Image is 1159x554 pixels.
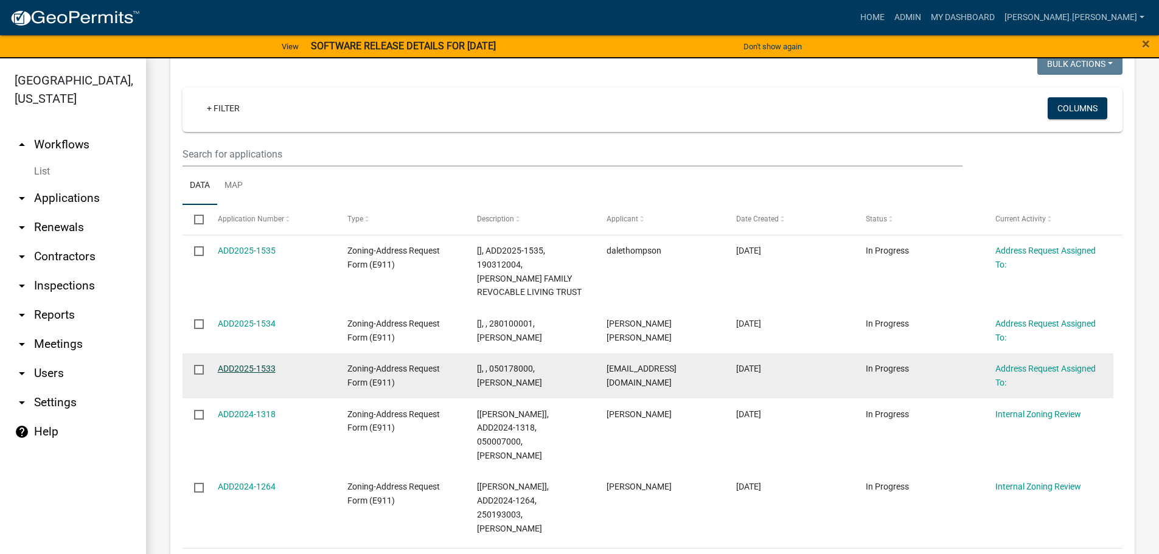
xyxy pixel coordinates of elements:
[855,6,889,29] a: Home
[15,191,29,206] i: arrow_drop_down
[15,137,29,152] i: arrow_drop_up
[607,409,672,419] span: Darrell Hart
[1142,35,1150,52] span: ×
[277,36,304,57] a: View
[197,97,249,119] a: + Filter
[736,364,761,373] span: 09/22/2025
[217,167,250,206] a: Map
[995,319,1096,342] a: Address Request Assigned To:
[477,482,549,533] span: [Nicole Bradbury], ADD2024-1264, 250193003, DANIEL HAIDER
[607,319,672,342] span: Nathen Paul Erickson
[15,220,29,235] i: arrow_drop_down
[477,246,582,297] span: [], ADD2025-1535, 190312004, THOMPSON FAMILY REVOCABLE LIVING TRUST
[607,246,661,255] span: dalethompson
[311,40,496,52] strong: SOFTWARE RELEASE DETAILS FOR [DATE]
[15,395,29,410] i: arrow_drop_down
[1048,97,1107,119] button: Columns
[866,409,909,419] span: In Progress
[595,205,725,234] datatable-header-cell: Applicant
[15,366,29,381] i: arrow_drop_down
[866,215,887,223] span: Status
[15,337,29,351] i: arrow_drop_down
[736,409,761,419] span: 09/10/2024
[477,364,542,387] span: [], , 050178000, JAY SCHURMAN
[1000,6,1149,29] a: [PERSON_NAME].[PERSON_NAME]
[739,36,807,57] button: Don't show again
[347,246,440,269] span: Zoning-Address Request Form (E911)
[477,215,514,223] span: Description
[995,246,1096,269] a: Address Request Assigned To:
[1037,53,1122,75] button: Bulk Actions
[183,142,962,167] input: Search for applications
[335,205,465,234] datatable-header-cell: Type
[889,6,926,29] a: Admin
[736,319,761,328] span: 09/22/2025
[995,482,1081,491] a: Internal Zoning Review
[736,482,761,491] span: 05/30/2024
[347,482,440,505] span: Zoning-Address Request Form (E911)
[984,205,1113,234] datatable-header-cell: Current Activity
[218,215,284,223] span: Application Number
[218,409,276,419] a: ADD2024-1318
[347,215,363,223] span: Type
[218,246,276,255] a: ADD2025-1535
[725,205,854,234] datatable-header-cell: Date Created
[477,409,549,460] span: [Nicole Bradbury], ADD2024-1318, 050007000, DARRELL HART
[866,482,909,491] span: In Progress
[607,215,638,223] span: Applicant
[854,205,984,234] datatable-header-cell: Status
[218,319,276,328] a: ADD2025-1534
[926,6,1000,29] a: My Dashboard
[15,249,29,264] i: arrow_drop_down
[183,167,217,206] a: Data
[866,246,909,255] span: In Progress
[183,205,206,234] datatable-header-cell: Select
[206,205,335,234] datatable-header-cell: Application Number
[736,215,779,223] span: Date Created
[347,409,440,433] span: Zoning-Address Request Form (E911)
[866,319,909,328] span: In Progress
[866,364,909,373] span: In Progress
[15,308,29,322] i: arrow_drop_down
[1142,36,1150,51] button: Close
[347,364,440,387] span: Zoning-Address Request Form (E911)
[995,364,1096,387] a: Address Request Assigned To:
[995,409,1081,419] a: Internal Zoning Review
[218,364,276,373] a: ADD2025-1533
[607,364,677,387] span: jayschurman30@gmail.com
[465,205,595,234] datatable-header-cell: Description
[736,246,761,255] span: 09/24/2025
[995,215,1046,223] span: Current Activity
[218,482,276,491] a: ADD2024-1264
[15,424,29,439] i: help
[477,319,542,342] span: [], , 280100001, NATHEN ERICKSON
[347,319,440,342] span: Zoning-Address Request Form (E911)
[15,279,29,293] i: arrow_drop_down
[607,482,672,491] span: Daniel Eugene Haider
